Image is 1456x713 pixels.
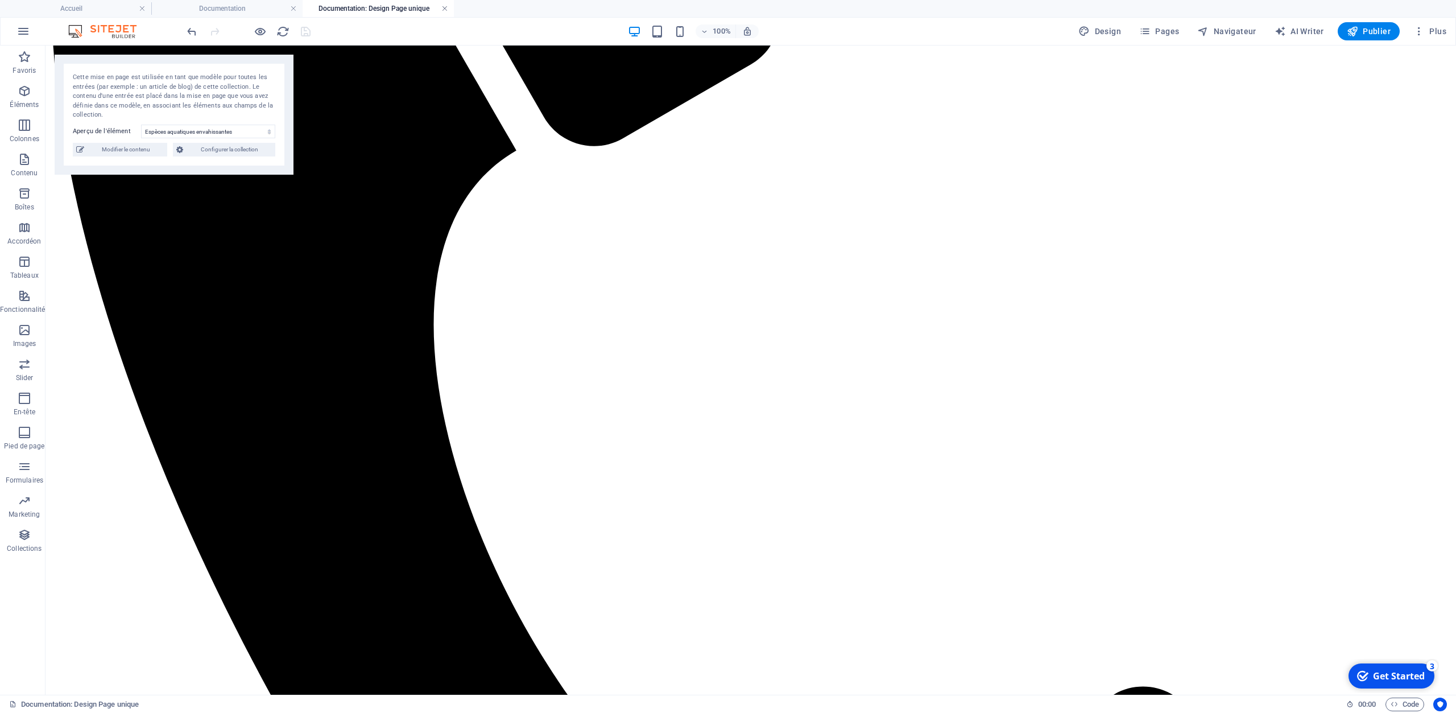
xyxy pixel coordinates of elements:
[4,442,44,451] p: Pied de page
[16,373,34,382] p: Slider
[14,407,35,417] p: En-tête
[13,66,36,75] p: Favoris
[1433,698,1447,711] button: Usercentrics
[1078,26,1121,37] span: Design
[1139,26,1179,37] span: Pages
[1385,698,1424,711] button: Code
[151,2,303,15] h4: Documentation
[31,11,82,23] div: Get Started
[73,125,141,138] label: Aperçu de l'élément
[11,168,38,178] p: Contenu
[1338,22,1400,40] button: Publier
[88,143,164,156] span: Modifier le contenu
[1193,22,1260,40] button: Navigateur
[1270,22,1329,40] button: AI Writer
[7,544,42,553] p: Collections
[6,476,43,485] p: Formulaires
[1197,26,1256,37] span: Navigateur
[1391,698,1419,711] span: Code
[173,143,275,156] button: Configurer la collection
[13,339,36,348] p: Images
[10,134,39,143] p: Colonnes
[10,100,39,109] p: Éléments
[742,26,752,36] i: Lors du redimensionnement, ajuster automatiquement le niveau de zoom en fonction de l'appareil sé...
[276,24,289,38] button: reload
[187,143,272,156] span: Configurer la collection
[9,698,139,711] a: Cliquez pour annuler la sélection. Double-cliquez pour ouvrir Pages.
[6,5,92,30] div: Get Started 3 items remaining, 40% complete
[303,2,454,15] h4: Documentation: Design Page unique
[73,73,275,120] div: Cette mise en page est utilisée en tant que modèle pour toutes les entrées (par exemple : un arti...
[713,24,731,38] h6: 100%
[253,24,267,38] button: Cliquez ici pour quitter le mode Aperçu et poursuivre l'édition.
[10,271,39,280] p: Tableaux
[696,24,736,38] button: 100%
[73,143,167,156] button: Modifier le contenu
[185,24,198,38] button: undo
[1409,22,1451,40] button: Plus
[9,510,40,519] p: Marketing
[1074,22,1126,40] div: Design (Ctrl+Alt+Y)
[1413,26,1446,37] span: Plus
[1347,26,1391,37] span: Publier
[276,25,289,38] i: Actualiser la page
[1074,22,1126,40] button: Design
[1358,698,1376,711] span: 00 00
[7,237,41,246] p: Accordéon
[65,24,151,38] img: Editor Logo
[1366,700,1368,708] span: :
[1346,698,1376,711] h6: Durée de la session
[185,25,198,38] i: Annuler : Modifier l'image (Ctrl+Z)
[1275,26,1324,37] span: AI Writer
[15,203,34,212] p: Boîtes
[1135,22,1184,40] button: Pages
[84,1,96,13] div: 3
